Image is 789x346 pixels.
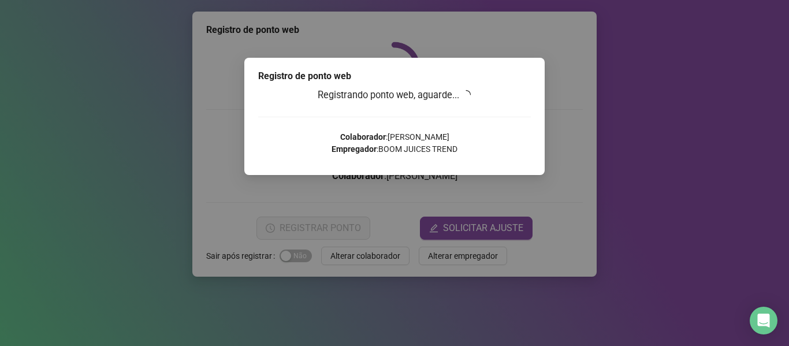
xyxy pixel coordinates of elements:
p: : [PERSON_NAME] : BOOM JUICES TREND [258,131,531,155]
div: Open Intercom Messenger [750,307,777,334]
strong: Empregador [332,144,377,154]
h3: Registrando ponto web, aguarde... [258,88,531,103]
div: Registro de ponto web [258,69,531,83]
strong: Colaborador [340,132,386,142]
span: loading [462,90,471,99]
